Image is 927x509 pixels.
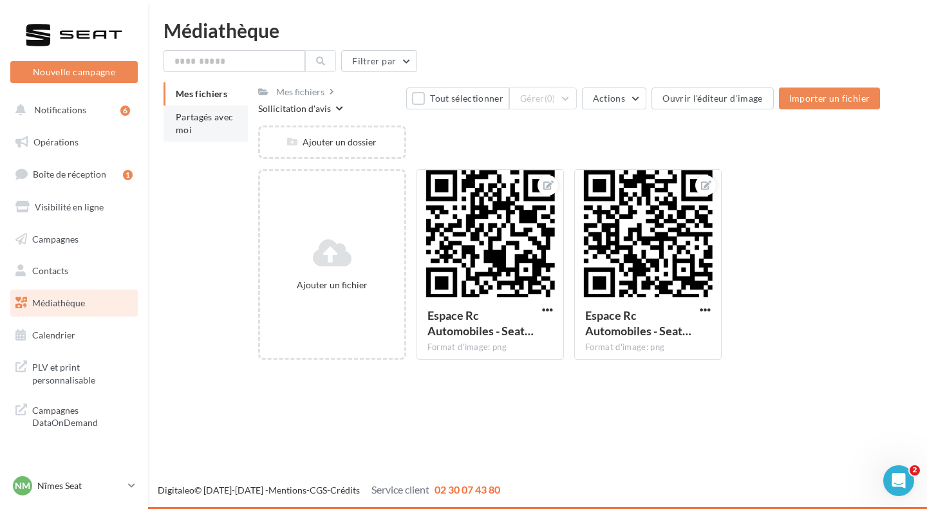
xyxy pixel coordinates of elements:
[32,358,133,386] span: PLV et print personnalisable
[276,86,324,98] div: Mes fichiers
[427,308,534,338] span: Espace Rc Automobiles - Seat Nîmes - NIMES - 30000 - QR code sollicitation avis Google
[330,485,360,495] a: Crédits
[341,50,417,72] button: Filtrer par
[32,233,79,244] span: Campagnes
[32,297,85,308] span: Médiathèque
[33,169,106,180] span: Boîte de réception
[910,465,920,476] span: 2
[32,402,133,429] span: Campagnes DataOnDemand
[8,322,140,349] a: Calendrier
[158,485,194,495] a: Digitaleo
[8,353,140,391] a: PLV et print personnalisable
[651,88,773,109] button: Ouvrir l'éditeur d'image
[8,290,140,317] a: Médiathèque
[8,194,140,221] a: Visibilité en ligne
[8,160,140,188] a: Boîte de réception1
[120,106,130,116] div: 6
[585,308,691,338] span: Espace Rc Automobiles - Seat Nîmes - NIMES - 30000 - QR code sollicitation avis Google
[176,88,227,99] span: Mes fichiers
[509,88,577,109] button: Gérer(0)
[158,485,500,495] span: © [DATE]-[DATE] - - -
[883,465,914,496] iframe: Intercom live chat
[8,396,140,434] a: Campagnes DataOnDemand
[789,93,870,104] span: Importer un fichier
[176,111,234,135] span: Partagés avec moi
[268,485,306,495] a: Mentions
[779,88,881,109] button: Importer un fichier
[35,201,104,212] span: Visibilité en ligne
[33,136,79,147] span: Opérations
[258,102,331,115] div: Sollicitation d'avis
[10,61,138,83] button: Nouvelle campagne
[585,342,711,353] div: Format d'image: png
[435,483,500,495] span: 02 30 07 43 80
[15,479,30,492] span: Nm
[260,136,404,149] div: Ajouter un dossier
[34,104,86,115] span: Notifications
[310,485,327,495] a: CGS
[371,483,429,495] span: Service client
[545,93,556,104] span: (0)
[265,279,398,292] div: Ajouter un fichier
[8,257,140,284] a: Contacts
[593,93,625,104] span: Actions
[164,21,912,40] div: Médiathèque
[37,479,123,492] p: Nîmes Seat
[8,226,140,253] a: Campagnes
[582,88,646,109] button: Actions
[8,129,140,156] a: Opérations
[8,97,135,124] button: Notifications 6
[123,170,133,180] div: 1
[32,265,68,276] span: Contacts
[32,329,75,340] span: Calendrier
[406,88,509,109] button: Tout sélectionner
[427,342,553,353] div: Format d'image: png
[10,474,138,498] a: Nm Nîmes Seat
